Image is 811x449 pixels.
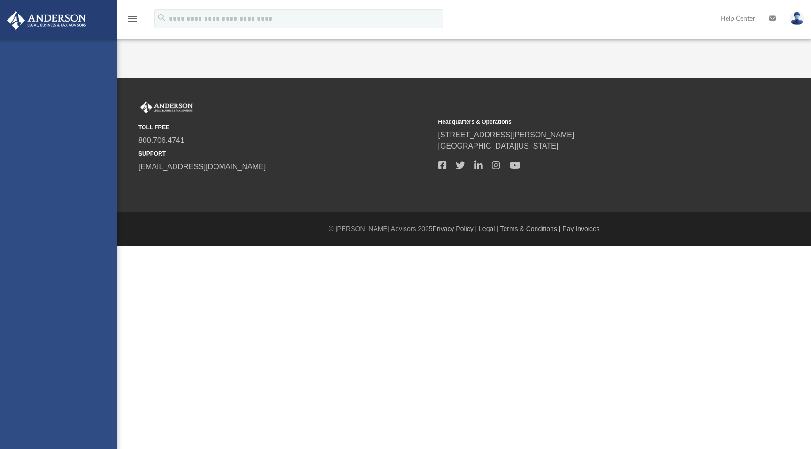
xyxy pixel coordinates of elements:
[138,163,266,171] a: [EMAIL_ADDRESS][DOMAIN_NAME]
[138,136,184,144] a: 800.706.4741
[438,142,559,150] a: [GEOGRAPHIC_DATA][US_STATE]
[127,18,138,24] a: menu
[500,225,561,232] a: Terms & Conditions |
[157,13,167,23] i: search
[127,13,138,24] i: menu
[138,101,195,113] img: Anderson Advisors Platinum Portal
[790,12,804,25] img: User Pic
[117,224,811,234] div: © [PERSON_NAME] Advisors 2025
[138,150,432,158] small: SUPPORT
[438,118,732,126] small: Headquarters & Operations
[438,131,574,139] a: [STREET_ADDRESS][PERSON_NAME]
[479,225,498,232] a: Legal |
[562,225,599,232] a: Pay Invoices
[433,225,477,232] a: Privacy Policy |
[138,123,432,132] small: TOLL FREE
[4,11,89,30] img: Anderson Advisors Platinum Portal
